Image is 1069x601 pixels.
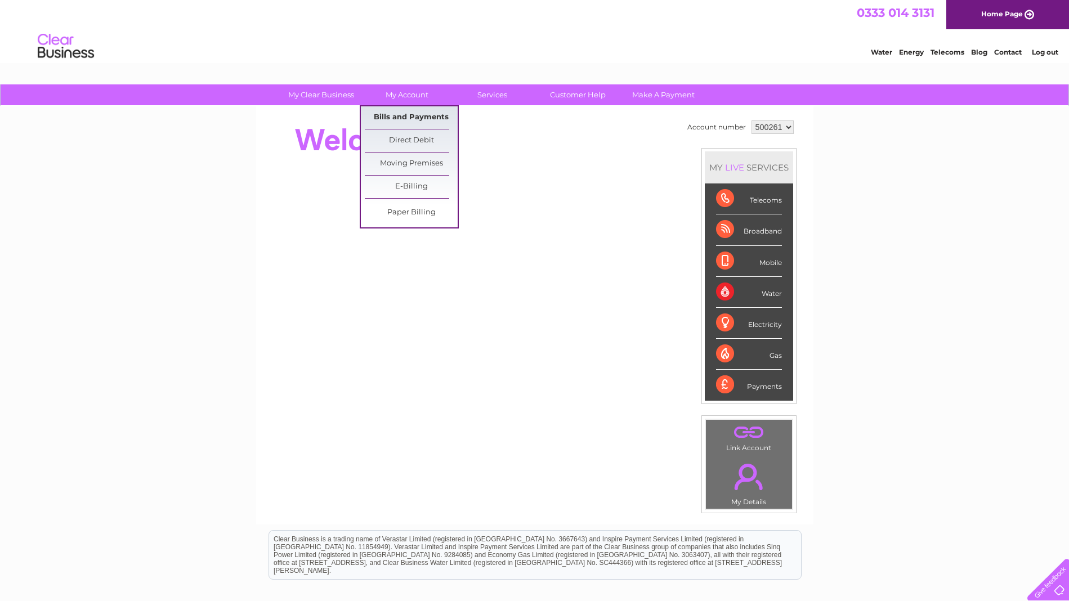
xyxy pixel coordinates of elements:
[275,84,368,105] a: My Clear Business
[446,84,539,105] a: Services
[931,48,964,56] a: Telecoms
[857,6,934,20] a: 0333 014 3131
[365,129,458,152] a: Direct Debit
[685,118,749,137] td: Account number
[705,454,793,509] td: My Details
[360,84,453,105] a: My Account
[716,339,782,370] div: Gas
[716,183,782,214] div: Telecoms
[716,277,782,308] div: Water
[716,246,782,277] div: Mobile
[709,457,789,496] a: .
[705,419,793,455] td: Link Account
[37,29,95,64] img: logo.png
[716,370,782,400] div: Payments
[617,84,710,105] a: Make A Payment
[269,6,801,55] div: Clear Business is a trading name of Verastar Limited (registered in [GEOGRAPHIC_DATA] No. 3667643...
[1032,48,1058,56] a: Log out
[716,308,782,339] div: Electricity
[971,48,987,56] a: Blog
[716,214,782,245] div: Broadband
[365,201,458,224] a: Paper Billing
[365,153,458,175] a: Moving Premises
[871,48,892,56] a: Water
[709,423,789,442] a: .
[705,151,793,183] div: MY SERVICES
[531,84,624,105] a: Customer Help
[994,48,1022,56] a: Contact
[365,176,458,198] a: E-Billing
[899,48,924,56] a: Energy
[723,162,746,173] div: LIVE
[365,106,458,129] a: Bills and Payments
